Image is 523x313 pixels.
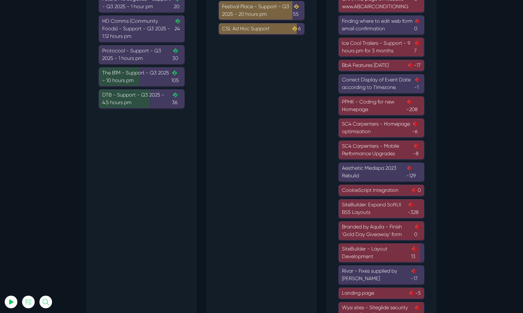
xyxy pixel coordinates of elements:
div: SiteBuilder: Expand SoftUI BS5 Layouts [342,201,421,216]
span: 0 [414,17,421,32]
span: 105 [171,69,181,84]
a: Rivar - Fixes supplied by [PERSON_NAME]-17 [338,265,424,284]
a: BbA Features [DATE]-17 [338,60,424,71]
span: -6 [412,120,421,135]
div: PPHK - Coding for new Homepage [342,98,421,113]
span: -129 [406,164,421,180]
span: 36 [172,91,181,106]
div: CookieScript Integration [342,186,421,194]
a: Protocool - Support - Q3 2025 - 1 hours pm30 [99,45,185,64]
span: 30 [172,47,181,62]
a: PPHK - Coding for new Homepage-208 [338,96,424,115]
span: -1 [414,76,421,91]
span: -5 [408,289,421,297]
span: 0 [414,223,421,238]
a: CookieScript Integration0 [338,185,424,196]
button: Log In [21,111,90,125]
a: Landing page-5 [338,287,424,299]
a: Finding where to edit web form email confirmation0 [338,15,424,34]
a: Ice Cool Trailers - Support - 9 hours pm for 3 months7 [338,38,424,56]
span: -208 [406,98,421,113]
div: Correct Display of Event Date according to Timezone. [342,76,421,91]
a: HD Comms (Community Foods) - Support - Q3 2025 - 1:12 hours pm24 [99,15,185,42]
span: -328 [408,201,421,216]
span: 7 [414,39,421,55]
span: -17 [411,267,421,282]
a: SC4 Carpenters - Homepage optimisation-6 [338,118,424,137]
a: SiteBuilder: Expand SoftUI BS5 Layouts-328 [338,199,424,218]
a: The B1M - Support - Q3 2025 - 10 hours pm105 [99,67,185,86]
input: Email [21,74,90,88]
div: Rivar - Fixes supplied by [PERSON_NAME] [342,267,421,282]
a: CSL Ad Hoc Support6 [219,23,304,34]
span: 55 [293,3,301,18]
div: CSL Ad Hoc Support [222,25,301,32]
span: -8 [413,142,421,157]
a: SiteBuilder - Layout Development13 [338,243,424,262]
div: HD Comms (Community Foods) - Support - Q3 2025 - 1:12 hours pm [102,17,181,40]
div: Finding where to edit web form email confirmation [342,17,421,32]
div: BbA Features [DATE] [342,62,421,69]
a: Aesthetic Medispa 2023 Rebuild-129 [338,162,424,181]
span: 24 [174,17,181,40]
div: Festival Place - Support - Q3 2025 - 20 hours pm [222,3,301,18]
div: Branded by Aquila - Finish 'Gold Day Giveaway' form [342,223,421,238]
a: Festival Place - Support - Q3 2025 - 20 hours pm55 [219,1,304,20]
a: SC4 Carpenters - Mobile Performance Upgrades-8 [338,140,424,159]
div: The B1M - Support - Q3 2025 - 10 hours pm [102,69,181,84]
div: DTB - Support - Q3 2025 - 4.5 hours pm [102,91,181,106]
div: SC4 Carpenters - Homepage optimisation [342,120,421,135]
a: Correct Display of Event Date according to Timezone.-1 [338,74,424,93]
span: -17 [407,62,421,69]
div: Protocool - Support - Q3 2025 - 1 hours pm [102,47,181,62]
div: SC4 Carpenters - Mobile Performance Upgrades [342,142,421,157]
span: 0 [411,186,421,194]
div: Aesthetic Medispa 2023 Rebuild [342,164,421,180]
div: Landing page [342,289,421,297]
span: 13 [411,245,421,260]
a: DTB - Support - Q3 2025 - 4.5 hours pm36 [99,89,185,108]
span: 6 [291,25,301,32]
div: Ice Cool Trailers - Support - 9 hours pm for 3 months [342,39,421,55]
div: SiteBuilder - Layout Development [342,245,421,260]
a: Branded by Aquila - Finish 'Gold Day Giveaway' form0 [338,221,424,240]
